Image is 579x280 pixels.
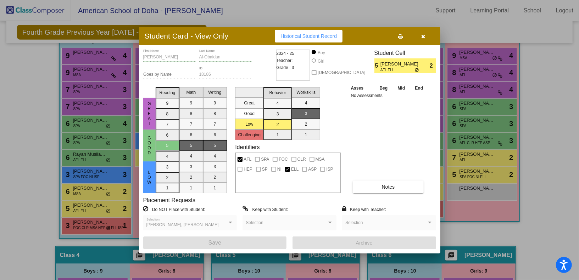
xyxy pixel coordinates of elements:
input: Enter ID [199,72,252,77]
span: Great [146,101,152,126]
span: Low [146,170,152,185]
span: ISP [326,165,333,173]
span: NI [277,165,282,173]
h3: Student Card - View Only [145,32,229,40]
span: Archive [356,240,373,246]
span: Historical Student Record [280,33,337,39]
span: [DEMOGRAPHIC_DATA] [318,68,365,77]
span: 5 [374,62,380,70]
label: Identifiers [235,144,260,150]
span: Save [208,240,221,246]
th: End [410,84,428,92]
button: Historical Student Record [275,30,343,42]
td: No Assessments [349,92,428,99]
span: 2 [430,62,436,70]
label: Placement Requests [143,197,196,204]
span: SP [262,165,268,173]
th: Beg [374,84,393,92]
span: AFL [244,155,251,164]
span: ASP [308,165,317,173]
div: Girl [317,58,324,64]
label: = Keep with Teacher: [342,206,386,213]
span: AFL ELL [380,67,415,73]
input: goes by name [143,72,196,77]
button: Notes [353,181,424,193]
button: Archive [293,236,436,249]
button: Save [143,236,287,249]
label: = Keep with Student: [243,206,288,213]
h3: Student Cell [374,50,436,56]
span: 2024 - 25 [277,50,295,57]
span: Grade : 3 [277,64,294,71]
span: CLR [297,155,306,164]
span: MSA [316,155,325,164]
th: Mid [393,84,410,92]
span: Notes [382,184,395,190]
span: Teacher: [277,57,293,64]
div: Boy [317,50,325,56]
span: [PERSON_NAME], [PERSON_NAME] [146,222,219,227]
span: ELL [291,165,299,173]
span: [PERSON_NAME] [380,61,420,68]
th: Asses [349,84,375,92]
span: Good [146,136,152,155]
span: HEP [244,165,252,173]
span: FOC [279,155,288,164]
span: SPA [261,155,269,164]
label: = Do NOT Place with Student: [143,206,205,213]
